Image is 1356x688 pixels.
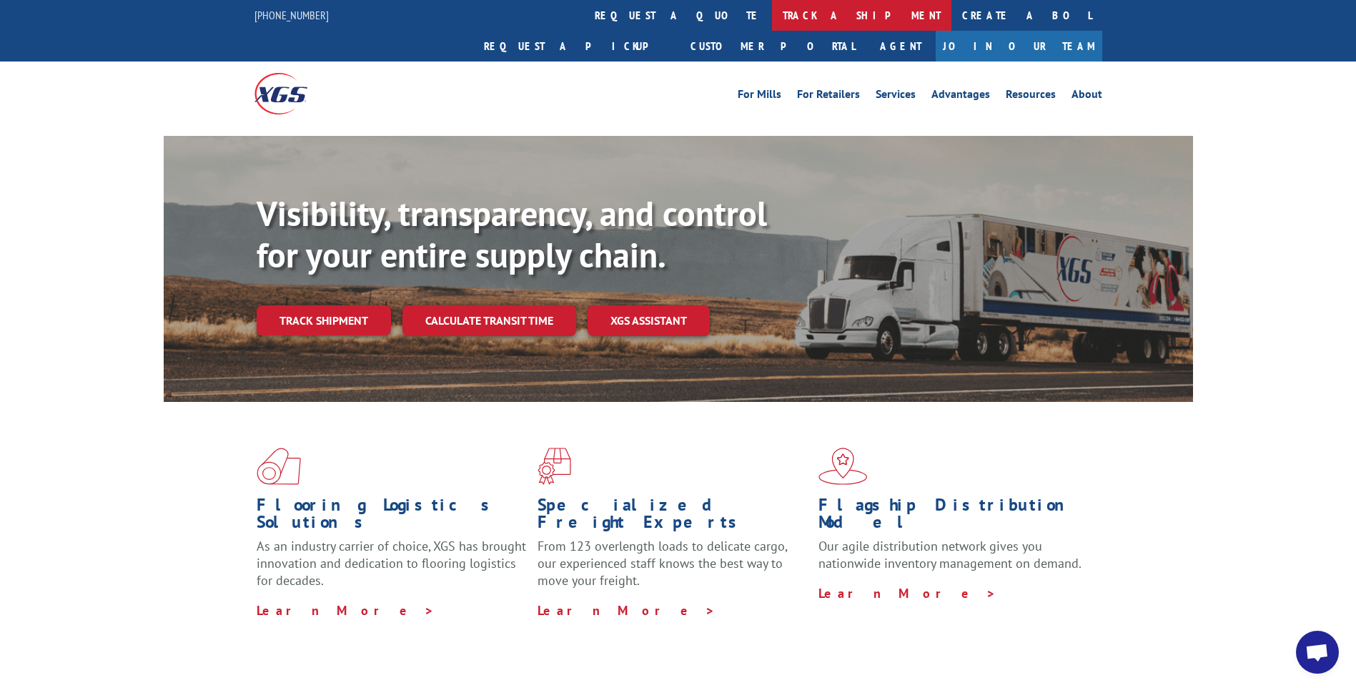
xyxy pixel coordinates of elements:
[257,538,526,589] span: As an industry carrier of choice, XGS has brought innovation and dedication to flooring logistics...
[1072,89,1102,104] a: About
[538,496,808,538] h1: Specialized Freight Experts
[818,585,996,601] a: Learn More >
[1006,89,1056,104] a: Resources
[818,448,868,485] img: xgs-icon-flagship-distribution-model-red
[473,31,680,62] a: Request a pickup
[538,448,571,485] img: xgs-icon-focused-on-flooring-red
[818,496,1089,538] h1: Flagship Distribution Model
[402,305,576,336] a: Calculate transit time
[818,538,1082,571] span: Our agile distribution network gives you nationwide inventory management on demand.
[738,89,781,104] a: For Mills
[538,538,808,601] p: From 123 overlength loads to delicate cargo, our experienced staff knows the best way to move you...
[254,8,329,22] a: [PHONE_NUMBER]
[1296,631,1339,674] a: Open chat
[588,305,710,336] a: XGS ASSISTANT
[538,602,716,619] a: Learn More >
[931,89,990,104] a: Advantages
[257,448,301,485] img: xgs-icon-total-supply-chain-intelligence-red
[866,31,936,62] a: Agent
[936,31,1102,62] a: Join Our Team
[257,305,391,335] a: Track shipment
[797,89,860,104] a: For Retailers
[876,89,916,104] a: Services
[257,496,527,538] h1: Flooring Logistics Solutions
[257,191,767,277] b: Visibility, transparency, and control for your entire supply chain.
[257,602,435,619] a: Learn More >
[680,31,866,62] a: Customer Portal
